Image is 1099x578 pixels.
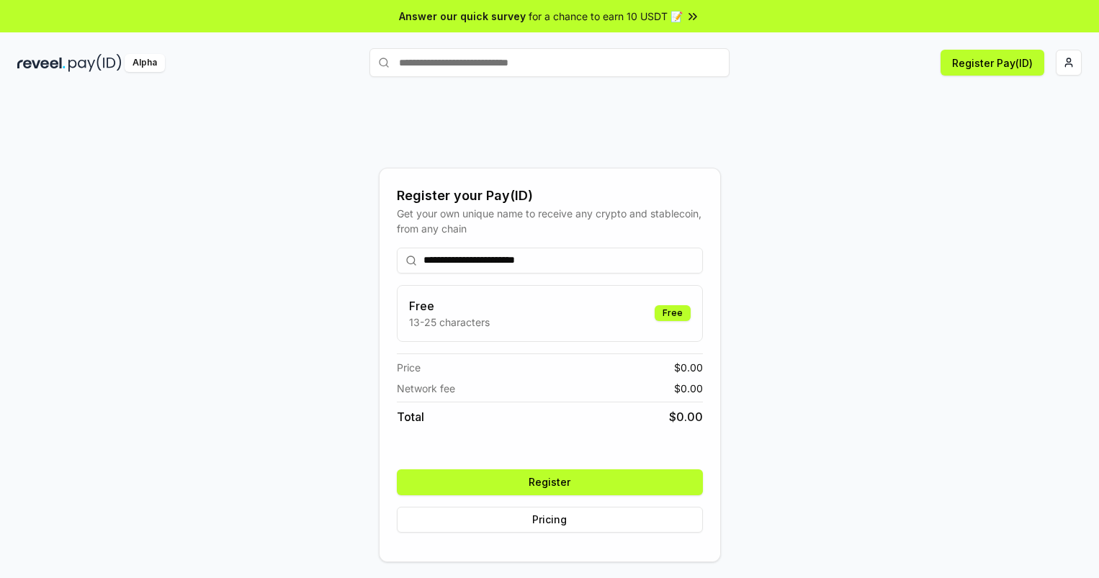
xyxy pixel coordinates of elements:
[397,507,703,533] button: Pricing
[397,206,703,236] div: Get your own unique name to receive any crypto and stablecoin, from any chain
[125,54,165,72] div: Alpha
[655,305,691,321] div: Free
[397,381,455,396] span: Network fee
[397,469,703,495] button: Register
[529,9,683,24] span: for a chance to earn 10 USDT 📝
[397,408,424,425] span: Total
[669,408,703,425] span: $ 0.00
[409,315,490,330] p: 13-25 characters
[674,381,703,396] span: $ 0.00
[674,360,703,375] span: $ 0.00
[409,297,490,315] h3: Free
[941,50,1044,76] button: Register Pay(ID)
[17,54,66,72] img: reveel_dark
[397,360,421,375] span: Price
[399,9,526,24] span: Answer our quick survey
[397,186,703,206] div: Register your Pay(ID)
[68,54,122,72] img: pay_id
